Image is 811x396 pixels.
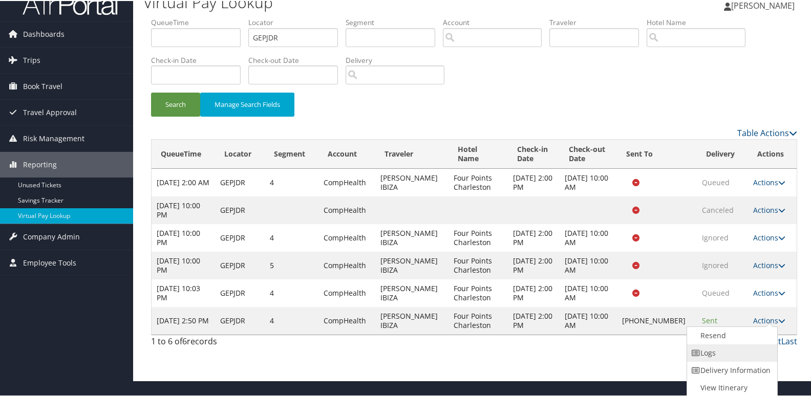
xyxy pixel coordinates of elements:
td: [DATE] 10:00 AM [560,278,617,306]
td: [DATE] 10:00 AM [560,168,617,195]
th: Segment: activate to sort column ascending [265,139,318,168]
a: Actions [753,177,785,186]
td: [DATE] 10:00 PM [152,223,215,251]
th: Account: activate to sort column ascending [318,139,375,168]
span: Trips [23,47,40,72]
span: Risk Management [23,125,84,150]
td: 5 [265,251,318,278]
td: [PHONE_NUMBER] [617,306,697,334]
button: Manage Search Fields [200,92,294,116]
a: Last [781,335,797,346]
td: Four Points Charleston [449,278,508,306]
th: Actions [748,139,797,168]
span: Queued [702,177,730,186]
label: Check-out Date [248,54,346,64]
td: CompHealth [318,251,375,278]
span: Employee Tools [23,249,76,275]
div: 1 to 6 of records [151,334,301,351]
span: 6 [182,335,187,346]
label: Delivery [346,54,452,64]
a: Actions [753,287,785,297]
label: Traveler [549,16,647,27]
span: Sent [702,315,717,324]
th: QueueTime: activate to sort column descending [152,139,215,168]
td: [DATE] 2:00 PM [508,278,560,306]
td: GEPJDR [215,223,264,251]
span: Travel Approval [23,99,77,124]
td: GEPJDR [215,251,264,278]
td: 4 [265,168,318,195]
a: Delivery Information [687,361,775,378]
span: Ignored [702,232,729,241]
span: Canceled [702,204,734,214]
td: GEPJDR [215,306,264,334]
td: Four Points Charleston [449,306,508,334]
th: Check-in Date: activate to sort column ascending [508,139,560,168]
td: CompHealth [318,278,375,306]
td: CompHealth [318,168,375,195]
span: Company Admin [23,223,80,249]
td: [PERSON_NAME] IBIZA [375,306,449,334]
th: Delivery: activate to sort column ascending [697,139,748,168]
span: Dashboards [23,20,65,46]
td: [DATE] 10:00 AM [560,306,617,334]
td: [DATE] 2:00 PM [508,251,560,278]
a: Actions [753,259,785,269]
a: Actions [753,204,785,214]
td: [DATE] 10:00 AM [560,223,617,251]
td: CompHealth [318,306,375,334]
th: Sent To: activate to sort column ascending [617,139,697,168]
label: Segment [346,16,443,27]
td: [DATE] 2:00 PM [508,306,560,334]
th: Locator: activate to sort column ascending [215,139,264,168]
td: [PERSON_NAME] IBIZA [375,278,449,306]
label: Locator [248,16,346,27]
a: Resend [687,326,775,343]
td: [DATE] 2:00 PM [508,168,560,195]
td: [PERSON_NAME] IBIZA [375,168,449,195]
span: Queued [702,287,730,297]
a: Actions [753,315,785,324]
label: Account [443,16,549,27]
td: 4 [265,278,318,306]
td: [DATE] 2:00 PM [508,223,560,251]
a: Actions [753,232,785,241]
td: [DATE] 10:00 PM [152,195,215,223]
td: GEPJDR [215,278,264,306]
a: Logs [687,343,775,361]
td: 4 [265,223,318,251]
td: Four Points Charleston [449,168,508,195]
label: Check-in Date [151,54,248,64]
td: [DATE] 10:00 PM [152,251,215,278]
td: 4 [265,306,318,334]
a: View Itinerary [687,378,775,395]
span: Reporting [23,151,57,177]
label: QueueTime [151,16,248,27]
td: [PERSON_NAME] IBIZA [375,223,449,251]
td: CompHealth [318,223,375,251]
td: Four Points Charleston [449,223,508,251]
a: Table Actions [737,126,797,138]
th: Traveler: activate to sort column ascending [375,139,449,168]
label: Hotel Name [647,16,753,27]
td: [DATE] 2:00 AM [152,168,215,195]
td: CompHealth [318,195,375,223]
span: Book Travel [23,73,62,98]
th: Hotel Name: activate to sort column ascending [449,139,508,168]
td: [DATE] 10:00 AM [560,251,617,278]
th: Check-out Date: activate to sort column ascending [560,139,617,168]
td: Four Points Charleston [449,251,508,278]
td: [DATE] 10:03 PM [152,278,215,306]
span: Ignored [702,259,729,269]
td: GEPJDR [215,168,264,195]
td: GEPJDR [215,195,264,223]
td: [DATE] 2:50 PM [152,306,215,334]
button: Search [151,92,200,116]
td: [PERSON_NAME] IBIZA [375,251,449,278]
